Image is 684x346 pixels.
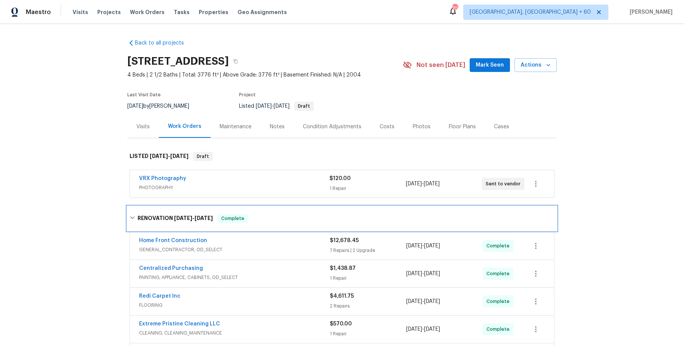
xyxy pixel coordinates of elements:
[220,123,252,131] div: Maintenance
[174,215,213,221] span: -
[139,238,207,243] a: Home Front Construction
[452,5,458,12] div: 709
[406,325,440,333] span: -
[406,270,440,277] span: -
[139,246,330,254] span: GENERAL_CONTRACTOR, OD_SELECT
[26,8,51,16] span: Maestro
[424,243,440,249] span: [DATE]
[515,58,557,72] button: Actions
[486,242,513,250] span: Complete
[406,242,440,250] span: -
[127,104,143,109] span: [DATE]
[127,92,161,97] span: Last Visit Date
[150,153,188,159] span: -
[127,102,198,111] div: by [PERSON_NAME]
[139,266,203,271] a: Centralized Purchasing
[486,298,513,305] span: Complete
[127,71,403,79] span: 4 Beds | 2 1/2 Baths | Total: 3776 ft² | Above Grade: 3776 ft² | Basement Finished: N/A | 2004
[406,327,422,332] span: [DATE]
[424,299,440,304] span: [DATE]
[424,181,440,187] span: [DATE]
[73,8,88,16] span: Visits
[406,243,422,249] span: [DATE]
[239,92,256,97] span: Project
[424,327,440,332] span: [DATE]
[330,274,406,282] div: 1 Repair
[127,57,229,65] h2: [STREET_ADDRESS]
[138,214,213,223] h6: RENOVATION
[330,330,406,338] div: 1 Repair
[194,153,212,160] span: Draft
[406,180,440,188] span: -
[199,8,228,16] span: Properties
[139,274,330,281] span: PAINTING, APPLIANCE, CABINETS, OD_SELECT
[330,266,356,271] span: $1,438.87
[229,54,242,68] button: Copy Address
[136,123,150,131] div: Visits
[139,176,186,181] a: VRX Photography
[237,8,287,16] span: Geo Assignments
[424,271,440,276] span: [DATE]
[486,180,524,188] span: Sent to vendor
[97,8,121,16] span: Projects
[449,123,476,131] div: Floor Plans
[494,123,509,131] div: Cases
[239,104,314,109] span: Listed
[330,293,354,299] span: $4,611.75
[127,206,557,231] div: RENOVATION [DATE]-[DATE]Complete
[139,301,330,309] span: FLOORING
[406,299,422,304] span: [DATE]
[170,153,188,159] span: [DATE]
[174,10,190,15] span: Tasks
[627,8,673,16] span: [PERSON_NAME]
[127,144,557,169] div: LISTED [DATE]-[DATE]Draft
[256,104,290,109] span: -
[470,8,591,16] span: [GEOGRAPHIC_DATA], [GEOGRAPHIC_DATA] + 60
[270,123,285,131] div: Notes
[330,321,352,327] span: $570.00
[139,184,329,191] span: PHOTOGRAPHY
[380,123,394,131] div: Costs
[470,58,510,72] button: Mark Seen
[486,270,513,277] span: Complete
[416,61,465,69] span: Not seen [DATE]
[274,104,290,109] span: [DATE]
[413,123,431,131] div: Photos
[329,185,405,192] div: 1 Repair
[130,8,165,16] span: Work Orders
[174,215,192,221] span: [DATE]
[256,104,272,109] span: [DATE]
[521,61,551,70] span: Actions
[195,215,213,221] span: [DATE]
[330,247,406,254] div: 7 Repairs | 2 Upgrade
[168,123,201,130] div: Work Orders
[139,329,330,337] span: CLEANING, CLEANING_MAINTENANCE
[330,238,359,243] span: $12,678.45
[476,61,504,70] span: Mark Seen
[330,302,406,310] div: 2 Repairs
[406,181,422,187] span: [DATE]
[127,39,200,47] a: Back to all projects
[139,293,180,299] a: Redi Carpet Inc
[329,176,351,181] span: $120.00
[303,123,361,131] div: Condition Adjustments
[406,298,440,305] span: -
[130,152,188,161] h6: LISTED
[218,215,247,222] span: Complete
[150,153,168,159] span: [DATE]
[139,321,220,327] a: Extreme Pristine Cleaning LLC
[486,325,513,333] span: Complete
[295,104,313,108] span: Draft
[406,271,422,276] span: [DATE]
